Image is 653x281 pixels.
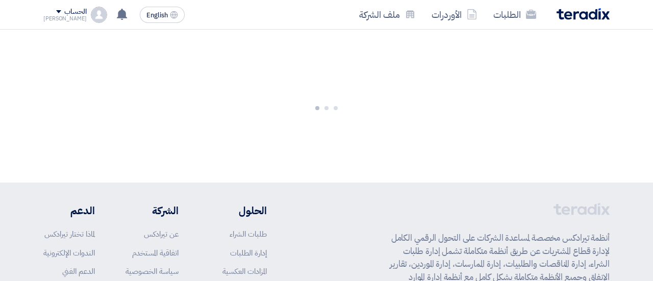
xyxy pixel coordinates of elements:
div: الحساب [64,8,86,16]
li: الدعم [43,203,95,218]
li: الشركة [125,203,179,218]
a: الطلبات [485,3,544,27]
a: إدارة الطلبات [230,247,267,259]
a: لماذا تختار تيرادكس [44,228,95,240]
a: اتفاقية المستخدم [132,247,179,259]
img: profile_test.png [91,7,107,23]
a: الأوردرات [423,3,485,27]
a: الندوات الإلكترونية [43,247,95,259]
li: الحلول [209,203,267,218]
img: Teradix logo [557,8,610,20]
a: الدعم الفني [62,266,95,277]
button: English [140,7,185,23]
a: المزادات العكسية [222,266,267,277]
a: طلبات الشراء [230,228,267,240]
a: ملف الشركة [351,3,423,27]
span: English [146,12,168,19]
a: سياسة الخصوصية [125,266,179,277]
a: عن تيرادكس [144,228,179,240]
div: [PERSON_NAME] [43,16,87,21]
